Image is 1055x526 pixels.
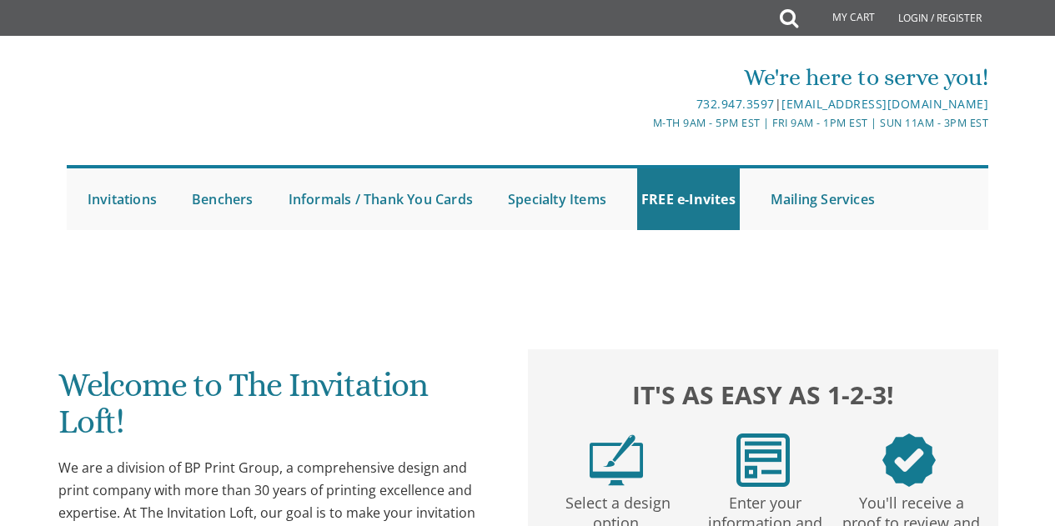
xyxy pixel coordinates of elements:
div: M-Th 9am - 5pm EST | Fri 9am - 1pm EST | Sun 11am - 3pm EST [374,114,988,132]
a: FREE e-Invites [637,168,740,230]
img: step1.png [590,433,643,487]
a: Specialty Items [504,168,610,230]
div: | [374,94,988,114]
a: Mailing Services [766,168,879,230]
div: We're here to serve you! [374,61,988,94]
a: [EMAIL_ADDRESS][DOMAIN_NAME] [781,96,988,112]
a: Benchers [188,168,258,230]
a: My Cart [796,2,887,35]
a: Invitations [83,168,161,230]
h1: Welcome to The Invitation Loft! [58,367,498,453]
h2: It's as easy as 1-2-3! [543,376,982,413]
img: step2.png [736,433,790,487]
a: 732.947.3597 [696,96,775,112]
img: step3.png [882,433,936,487]
a: Informals / Thank You Cards [284,168,477,230]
